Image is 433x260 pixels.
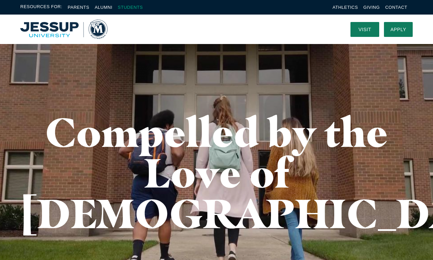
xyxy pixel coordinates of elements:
[20,112,413,234] h1: Compelled by the Love of [DEMOGRAPHIC_DATA]
[20,20,108,39] img: Multnomah University Logo
[68,5,89,10] a: Parents
[350,22,379,37] a: Visit
[385,5,407,10] a: Contact
[384,22,413,37] a: Apply
[333,5,358,10] a: Athletics
[363,5,380,10] a: Giving
[95,5,112,10] a: Alumni
[20,3,62,11] span: Resources For:
[118,5,143,10] a: Students
[20,20,108,39] a: Home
